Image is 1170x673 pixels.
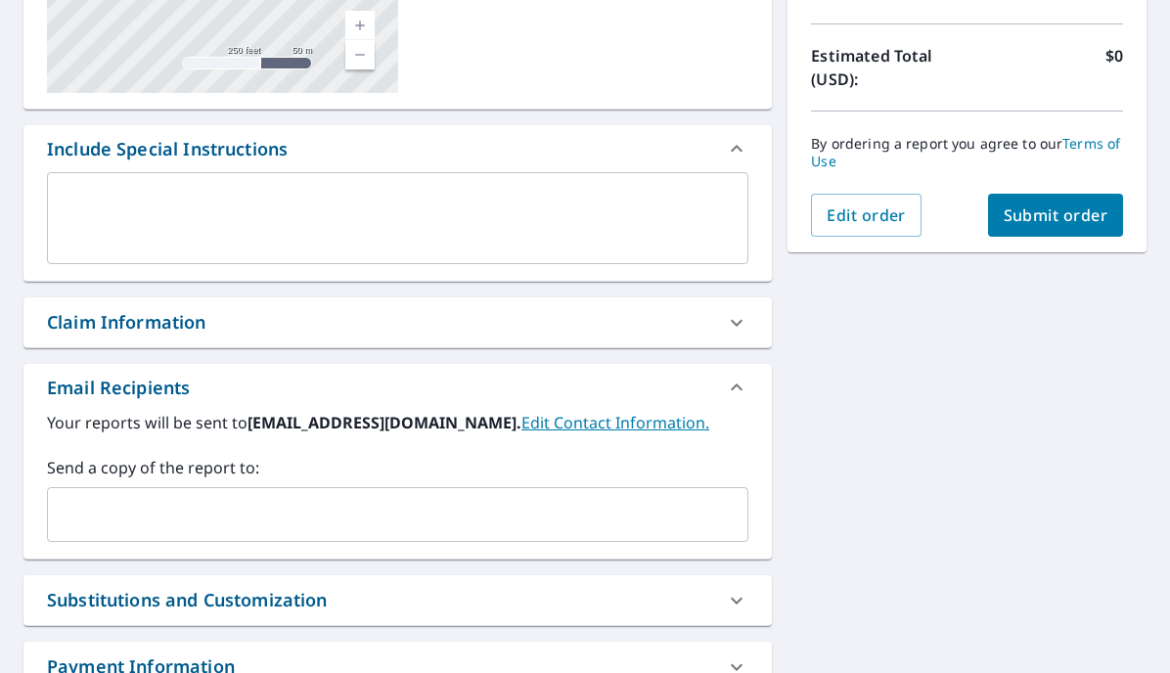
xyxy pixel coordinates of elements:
label: Your reports will be sent to [47,411,748,434]
span: Submit order [1004,204,1108,226]
div: Claim Information [23,297,772,347]
a: Current Level 17, Zoom In [345,11,375,40]
b: [EMAIL_ADDRESS][DOMAIN_NAME]. [247,412,521,433]
a: EditContactInfo [521,412,709,433]
label: Send a copy of the report to: [47,456,748,479]
p: $0 [1105,44,1123,91]
button: Edit order [811,194,922,237]
a: Terms of Use [811,134,1120,170]
span: Edit order [827,204,906,226]
div: Substitutions and Customization [47,587,328,613]
div: Include Special Instructions [23,125,772,172]
button: Submit order [988,194,1124,237]
div: Substitutions and Customization [23,575,772,625]
div: Include Special Instructions [47,136,288,162]
div: Email Recipients [23,364,772,411]
div: Email Recipients [47,375,190,401]
div: Claim Information [47,309,206,336]
p: Estimated Total (USD): [811,44,967,91]
p: By ordering a report you agree to our [811,135,1123,170]
a: Current Level 17, Zoom Out [345,40,375,69]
